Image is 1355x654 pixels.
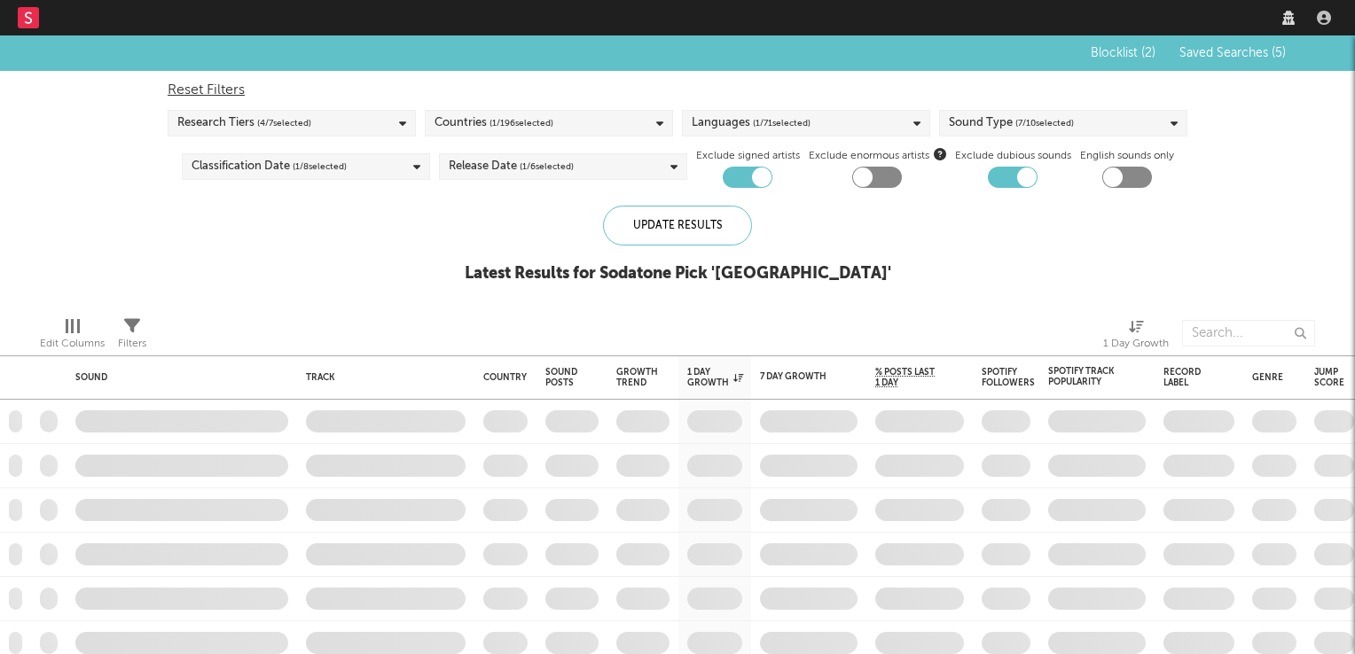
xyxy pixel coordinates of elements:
div: Country [483,372,527,383]
div: 1 Day Growth [1103,333,1169,354]
span: Exclude enormous artists [809,145,946,167]
div: Edit Columns [40,311,105,362]
div: 7 Day Growth [760,371,831,382]
div: Languages [692,113,811,134]
button: Saved Searches (5) [1174,46,1286,60]
span: ( 5 ) [1272,47,1286,59]
div: Release Date [449,156,574,177]
div: Edit Columns [40,333,105,354]
div: Filters [118,333,146,354]
div: Spotify Followers [982,367,1035,388]
span: ( 1 / 6 selected) [520,156,574,177]
div: Jump Score [1314,367,1344,388]
span: % Posts Last 1 Day [875,367,937,388]
div: Spotify Track Popularity [1048,366,1119,387]
div: Genre [1252,372,1283,383]
div: Filters [118,311,146,362]
button: Exclude enormous artists [934,145,946,162]
div: Sound Posts [545,367,577,388]
label: Exclude signed artists [696,145,800,167]
div: Record Label [1163,367,1208,388]
span: Blocklist [1091,47,1155,59]
div: Classification Date [192,156,347,177]
span: ( 1 / 196 selected) [490,113,553,134]
span: ( 2 ) [1141,47,1155,59]
span: ( 1 / 8 selected) [293,156,347,177]
div: 1 Day Growth [687,367,743,388]
div: Countries [435,113,553,134]
div: 1 Day Growth [1103,311,1169,362]
div: Research Tiers [177,113,311,134]
label: Exclude dubious sounds [955,145,1071,167]
div: Latest Results for Sodatone Pick ' [GEOGRAPHIC_DATA] ' [465,263,891,284]
span: ( 7 / 10 selected) [1015,113,1074,134]
div: Track [306,372,457,383]
div: Reset Filters [168,80,1187,101]
div: Growth Trend [616,367,661,388]
div: Update Results [603,206,752,245]
input: Search... [1182,320,1315,346]
span: ( 4 / 7 selected) [257,113,311,134]
span: Saved Searches [1179,47,1286,59]
label: English sounds only [1080,145,1174,167]
div: Sound Type [949,113,1074,134]
div: Sound [75,372,279,383]
span: ( 1 / 71 selected) [753,113,811,134]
